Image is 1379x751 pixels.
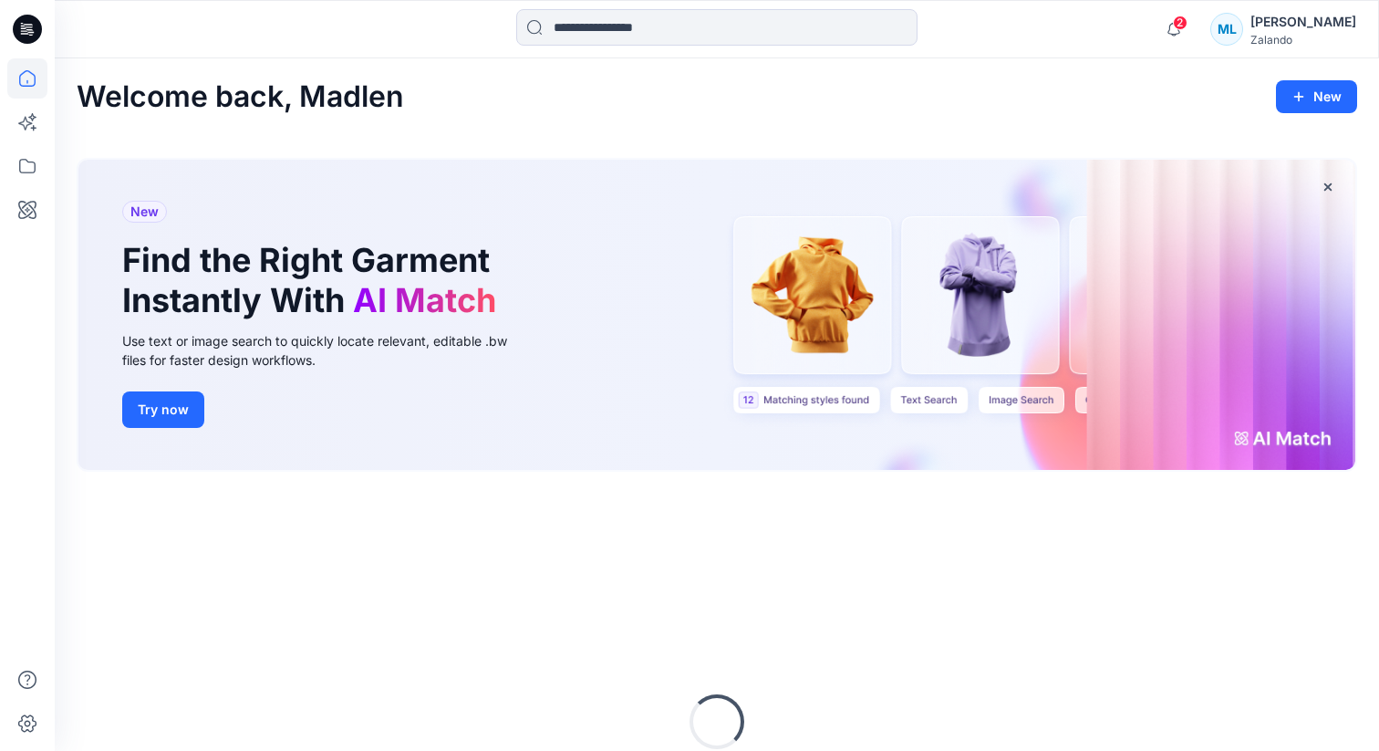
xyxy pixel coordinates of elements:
[77,80,404,114] h2: Welcome back, Madlen
[1250,11,1356,33] div: [PERSON_NAME]
[1276,80,1357,113] button: New
[1210,13,1243,46] div: ML
[122,391,204,428] button: Try now
[353,280,496,320] span: AI Match
[122,331,533,370] div: Use text or image search to quickly locate relevant, editable .bw files for faster design workflows.
[122,241,505,319] h1: Find the Right Garment Instantly With
[1173,16,1187,30] span: 2
[130,201,159,223] span: New
[1250,33,1356,47] div: Zalando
